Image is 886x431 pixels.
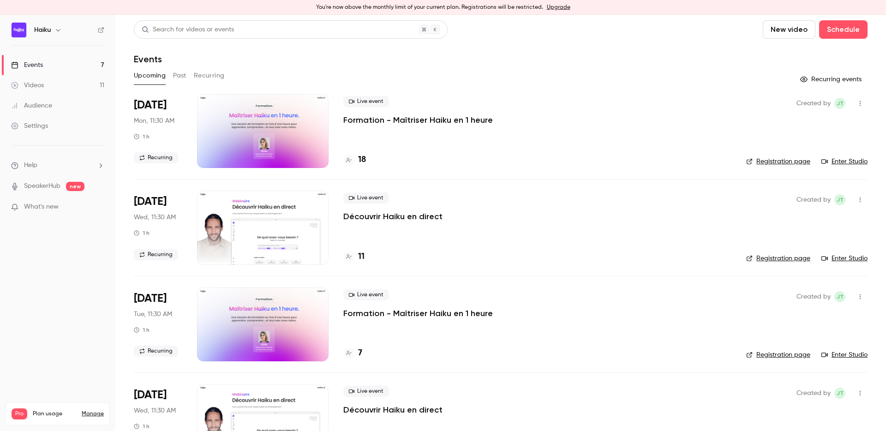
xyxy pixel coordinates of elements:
[134,346,178,357] span: Recurring
[796,194,831,205] span: Created by
[33,410,76,418] span: Plan usage
[343,404,443,415] a: Découvrir Haiku en direct
[746,157,810,166] a: Registration page
[358,251,365,263] h4: 11
[343,308,493,319] a: Formation - Maîtriser Haiku en 1 heure
[24,202,59,212] span: What's new
[343,347,362,359] a: 7
[837,98,844,109] span: jT
[134,94,182,168] div: Sep 29 Mon, 11:30 AM (Europe/Paris)
[134,68,166,83] button: Upcoming
[796,98,831,109] span: Created by
[837,194,844,205] span: jT
[134,194,167,209] span: [DATE]
[34,25,51,35] h6: Haiku
[12,23,26,37] img: Haiku
[82,410,104,418] a: Manage
[11,101,52,110] div: Audience
[11,60,43,70] div: Events
[763,20,815,39] button: New video
[134,213,176,222] span: Wed, 11:30 AM
[343,96,389,107] span: Live event
[343,211,443,222] a: Découvrir Haiku en direct
[746,254,810,263] a: Registration page
[821,254,868,263] a: Enter Studio
[821,350,868,359] a: Enter Studio
[134,152,178,163] span: Recurring
[343,154,366,166] a: 18
[821,157,868,166] a: Enter Studio
[134,310,172,319] span: Tue, 11:30 AM
[134,98,167,113] span: [DATE]
[12,408,27,419] span: Pro
[24,181,60,191] a: SpeakerHub
[796,291,831,302] span: Created by
[134,287,182,361] div: Oct 7 Tue, 11:30 AM (Europe/Paris)
[834,291,845,302] span: jean Touzet
[834,98,845,109] span: jean Touzet
[134,54,162,65] h1: Events
[173,68,186,83] button: Past
[343,114,493,126] a: Formation - Maîtriser Haiku en 1 heure
[134,229,150,237] div: 1 h
[93,203,104,211] iframe: Noticeable Trigger
[134,133,150,140] div: 1 h
[134,423,150,430] div: 1 h
[343,192,389,204] span: Live event
[134,249,178,260] span: Recurring
[343,386,389,397] span: Live event
[134,116,174,126] span: Mon, 11:30 AM
[343,251,365,263] a: 11
[24,161,37,170] span: Help
[66,182,84,191] span: new
[343,289,389,300] span: Live event
[134,326,150,334] div: 1 h
[134,406,176,415] span: Wed, 11:30 AM
[358,154,366,166] h4: 18
[834,194,845,205] span: jean Touzet
[11,81,44,90] div: Videos
[819,20,868,39] button: Schedule
[194,68,225,83] button: Recurring
[134,291,167,306] span: [DATE]
[11,121,48,131] div: Settings
[11,161,104,170] li: help-dropdown-opener
[834,388,845,399] span: jean Touzet
[837,388,844,399] span: jT
[796,72,868,87] button: Recurring events
[547,4,570,11] a: Upgrade
[134,388,167,402] span: [DATE]
[134,191,182,264] div: Oct 1 Wed, 11:30 AM (Europe/Paris)
[142,25,234,35] div: Search for videos or events
[837,291,844,302] span: jT
[796,388,831,399] span: Created by
[358,347,362,359] h4: 7
[746,350,810,359] a: Registration page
